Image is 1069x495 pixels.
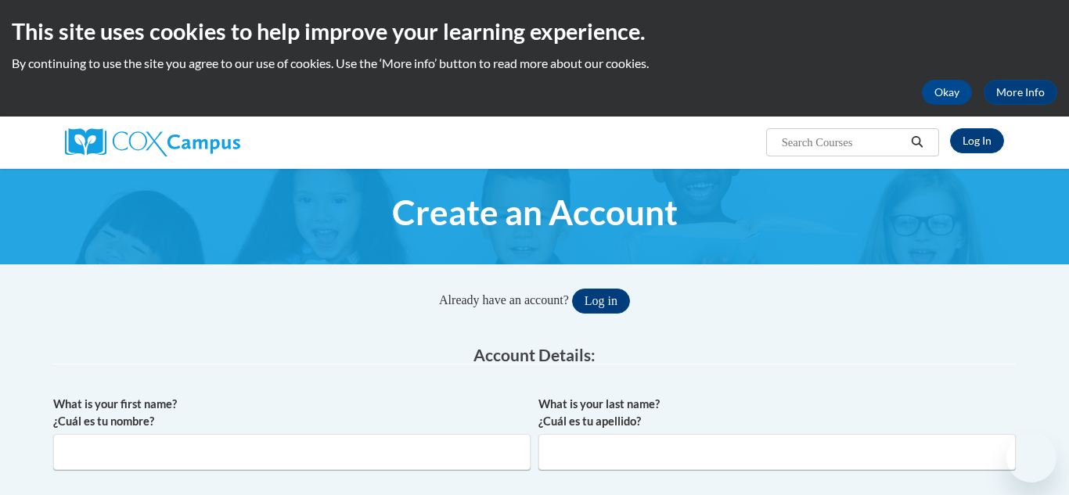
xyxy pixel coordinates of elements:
[53,396,531,430] label: What is your first name? ¿Cuál es tu nombre?
[905,133,929,152] button: Search
[439,293,569,307] span: Already have an account?
[538,396,1016,430] label: What is your last name? ¿Cuál es tu apellido?
[12,16,1057,47] h2: This site uses cookies to help improve your learning experience.
[950,128,1004,153] a: Log In
[65,128,240,156] img: Cox Campus
[984,80,1057,105] a: More Info
[12,55,1057,72] p: By continuing to use the site you agree to our use of cookies. Use the ‘More info’ button to read...
[572,289,630,314] button: Log in
[538,434,1016,470] input: Metadata input
[922,80,972,105] button: Okay
[53,434,531,470] input: Metadata input
[1006,432,1056,482] iframe: Button to launch messaging window
[473,345,596,364] span: Account Details:
[780,133,905,152] input: Search Courses
[392,192,678,233] span: Create an Account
